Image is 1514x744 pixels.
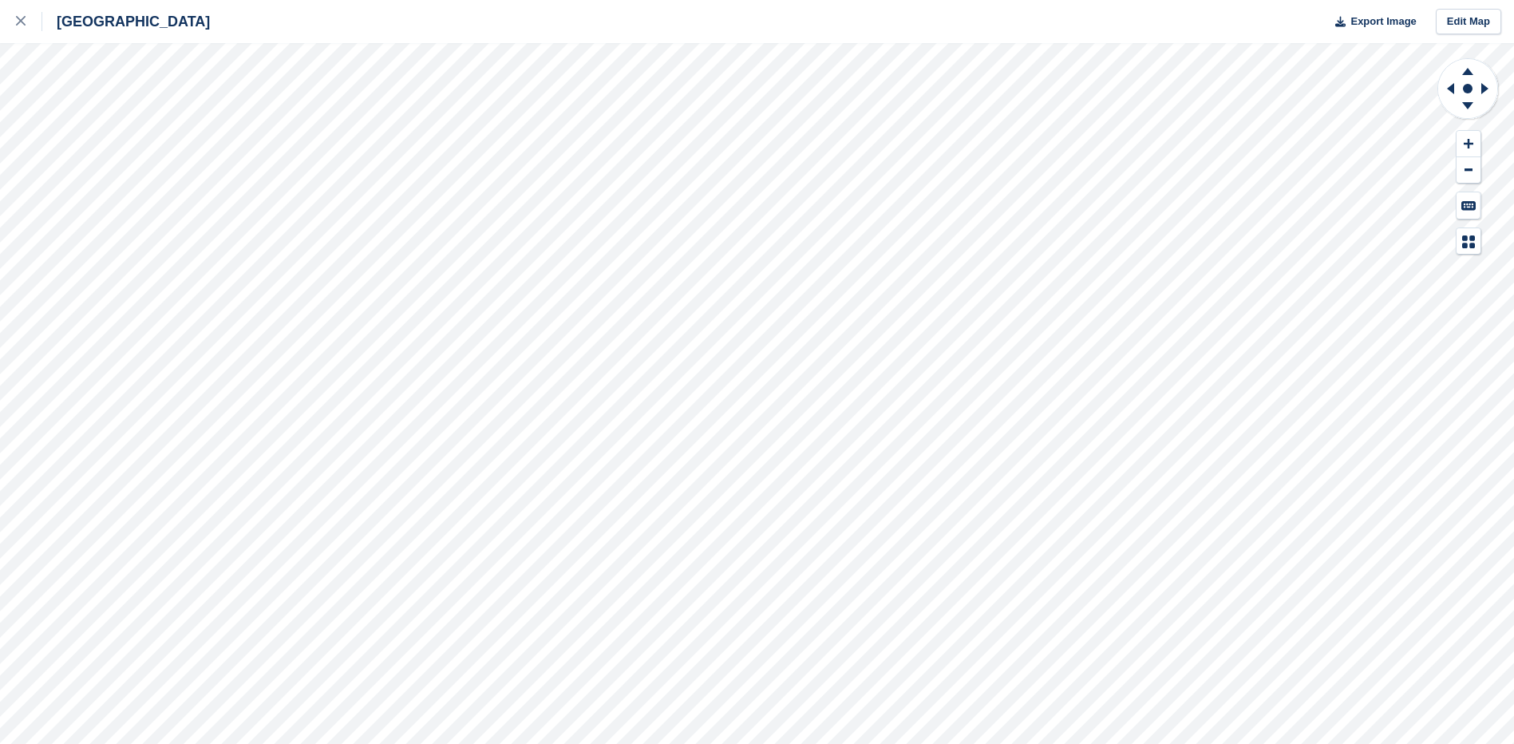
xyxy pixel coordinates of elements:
button: Keyboard Shortcuts [1457,192,1480,219]
a: Edit Map [1436,9,1501,35]
span: Export Image [1350,14,1416,30]
button: Zoom Out [1457,157,1480,184]
div: [GEOGRAPHIC_DATA] [42,12,210,31]
button: Export Image [1326,9,1417,35]
button: Zoom In [1457,131,1480,157]
button: Map Legend [1457,228,1480,255]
